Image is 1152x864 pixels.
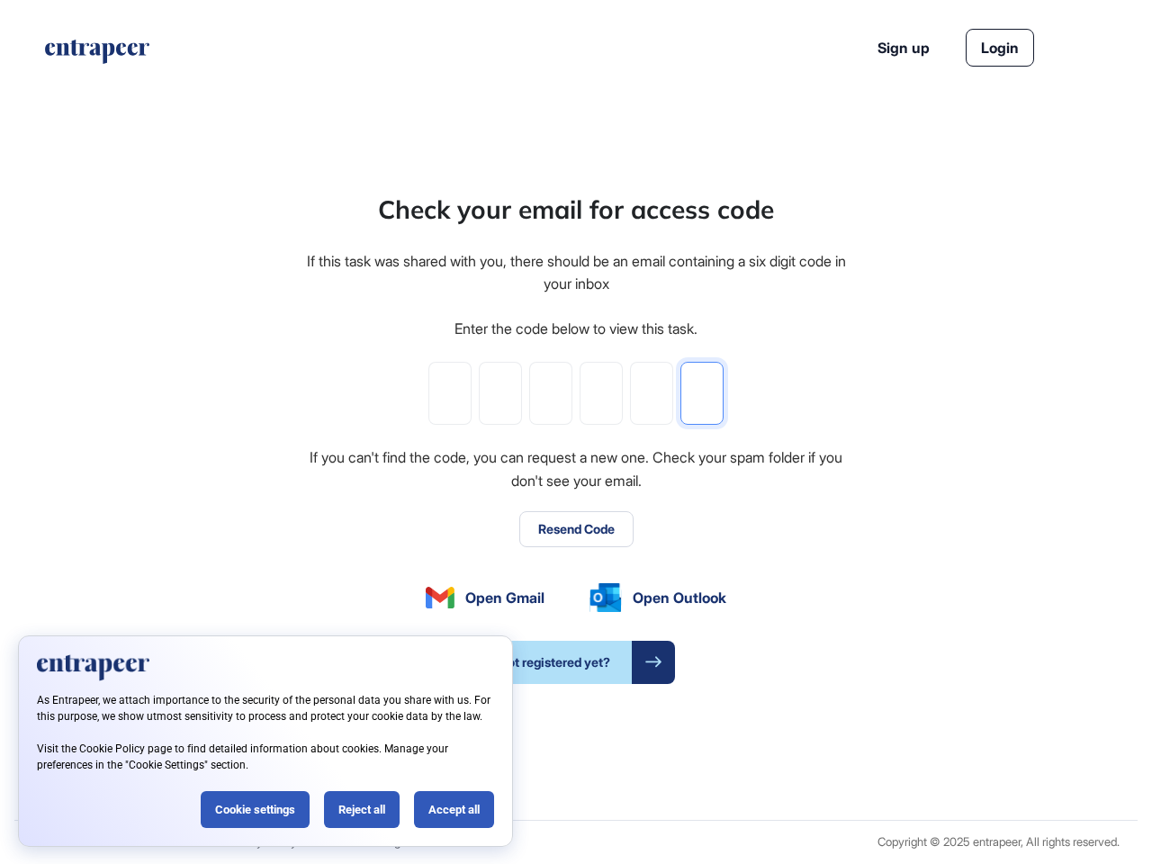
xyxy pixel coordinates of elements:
a: Open Outlook [589,583,726,612]
a: Login [966,29,1034,67]
a: entrapeer-logo [43,40,151,70]
div: If this task was shared with you, there should be an email containing a six digit code in your inbox [304,250,848,296]
div: Copyright © 2025 entrapeer, All rights reserved. [877,835,1120,849]
button: Resend Code [519,511,634,547]
span: Not registered yet? [477,641,632,684]
a: Open Gmail [426,587,544,608]
div: Check your email for access code [378,191,774,229]
span: Open Outlook [633,587,726,608]
a: Not registered yet? [477,641,675,684]
div: If you can't find the code, you can request a new one. Check your spam folder if you don't see yo... [304,446,848,492]
a: Sign up [877,37,930,58]
div: Enter the code below to view this task. [454,318,697,341]
span: Open Gmail [465,587,544,608]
